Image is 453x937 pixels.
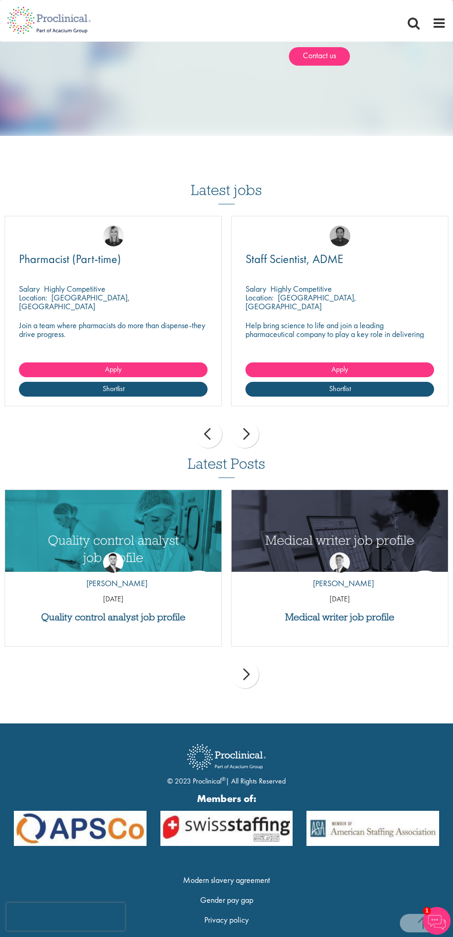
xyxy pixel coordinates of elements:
p: [GEOGRAPHIC_DATA], [GEOGRAPHIC_DATA] [19,292,130,312]
p: Help bring science to life and join a leading pharmaceutical company to play a key role in delive... [245,321,434,347]
span: Location: [245,292,274,303]
div: next [231,661,259,688]
a: Quality control analyst job profile [10,612,217,622]
p: [DATE] [5,594,221,605]
span: Location: [19,292,47,303]
a: Staff Scientist, ADME [245,253,434,265]
a: Shortlist [245,382,434,397]
sup: ® [221,775,226,783]
p: [DATE] [232,594,448,605]
span: Salary [245,283,266,294]
p: [PERSON_NAME] [80,577,147,589]
span: Apply [105,364,122,374]
a: George Watson [PERSON_NAME] [306,552,374,594]
img: APSCo [153,811,300,846]
a: Modern slavery agreement [183,875,270,885]
img: APSCo [7,811,153,846]
span: Pharmacist (Part-time) [19,251,121,267]
a: Pharmacist (Part-time) [19,253,208,265]
span: Apply [331,364,348,374]
p: Highly Competitive [44,283,105,294]
span: Salary [19,283,40,294]
img: Joshua Godden [103,552,123,573]
img: APSCo [300,811,446,846]
img: George Watson [330,552,350,573]
a: Link to a post [232,490,448,572]
iframe: reCAPTCHA [6,903,125,931]
a: Link to a post [5,490,221,572]
a: Medical writer job profile [236,612,443,622]
h3: Latest jobs [191,159,262,204]
p: [GEOGRAPHIC_DATA], [GEOGRAPHIC_DATA] [245,292,356,312]
img: quality control analyst job profile [5,490,221,602]
a: Joshua Godden [PERSON_NAME] [80,552,147,594]
div: next [231,420,259,448]
a: Apply [19,362,208,377]
img: Janelle Jones [103,226,124,246]
span: 1 [423,907,431,915]
a: Contact us [289,47,350,66]
a: Shortlist [19,382,208,397]
a: Privacy policy [204,914,249,925]
p: Highly Competitive [270,283,332,294]
p: Join a team where pharmacists do more than dispense-they drive progress. [19,321,208,338]
a: Apply [245,362,434,377]
div: Get in touch with our team [DATE]. [289,22,446,66]
p: [PERSON_NAME] [306,577,374,589]
a: Gender pay gap [200,894,253,905]
img: Chatbot [423,907,451,935]
img: Mike Raletz [330,226,350,246]
div: prev [194,420,222,448]
strong: Members of: [14,791,439,806]
h3: Latest Posts [188,456,265,478]
img: Medical writer job profile [232,490,448,602]
img: Proclinical Recruitment [180,738,273,776]
span: Staff Scientist, ADME [245,251,343,267]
